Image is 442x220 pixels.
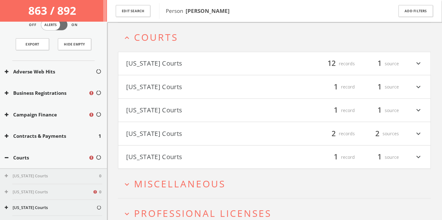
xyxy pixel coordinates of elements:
[415,105,423,116] i: expand_more
[331,81,341,92] span: 1
[29,22,37,28] span: Off
[123,179,431,189] button: expand_moreMiscellaneous
[361,128,399,139] div: sources
[5,111,88,118] button: Campaign Finance
[415,128,423,139] i: expand_more
[16,38,49,50] a: Export
[126,152,275,163] button: [US_STATE] Courts
[317,152,355,163] div: record
[5,68,96,75] button: Adverse Web Hits
[373,128,383,139] span: 2
[415,152,423,163] i: expand_more
[134,177,226,190] span: Miscellaneous
[123,210,131,218] i: expand_more
[399,5,433,17] button: Add Filters
[28,3,79,18] span: 863 / 892
[99,173,101,179] span: 0
[361,82,399,92] div: source
[375,105,385,116] span: 1
[361,58,399,69] div: source
[72,22,78,28] span: On
[5,154,88,161] button: Courts
[98,132,101,140] span: 1
[415,82,423,92] i: expand_more
[58,38,91,50] button: Hide Empty
[317,128,355,139] div: records
[331,152,341,163] span: 1
[116,5,150,17] button: Edit Search
[134,207,271,220] span: Professional Licenses
[186,7,230,14] b: [PERSON_NAME]
[134,31,178,44] span: Courts
[126,58,275,69] button: [US_STATE] Courts
[361,152,399,163] div: source
[329,128,339,139] span: 2
[5,132,98,140] button: Contracts & Payments
[317,58,355,69] div: records
[166,7,230,14] span: Person
[123,32,431,42] button: expand_lessCourts
[317,82,355,92] div: record
[126,128,275,139] button: [US_STATE] Courts
[5,89,88,97] button: Business Registrations
[375,81,385,92] span: 1
[375,58,385,69] span: 1
[415,58,423,69] i: expand_more
[5,205,96,211] button: [US_STATE] Courts
[375,152,385,163] span: 1
[361,105,399,116] div: source
[123,208,431,218] button: expand_moreProfessional Licenses
[123,34,131,42] i: expand_less
[5,173,99,179] button: [US_STATE] Courts
[5,189,92,195] button: [US_STATE] Courts
[99,189,101,195] span: 0
[317,105,355,116] div: record
[126,82,275,92] button: [US_STATE] Courts
[126,105,275,116] button: [US_STATE] Courts
[331,105,341,116] span: 1
[123,180,131,189] i: expand_more
[325,58,339,69] span: 12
